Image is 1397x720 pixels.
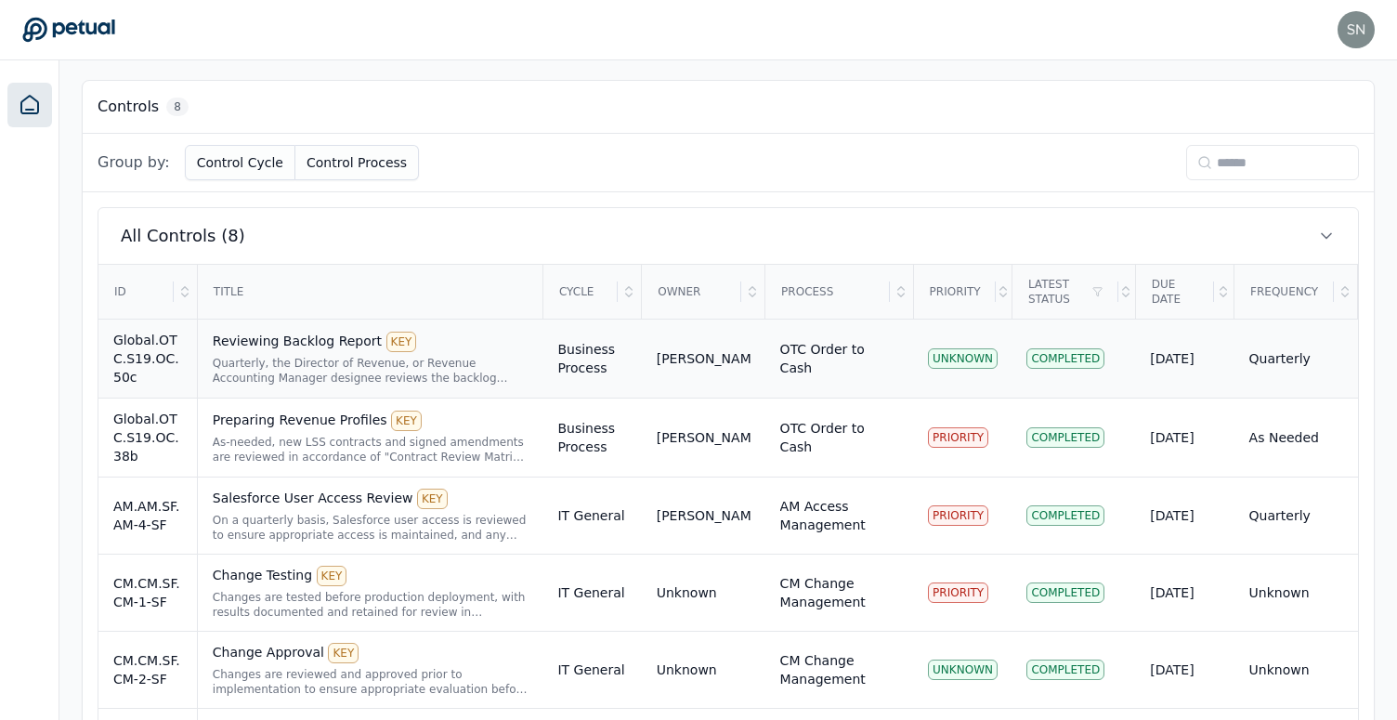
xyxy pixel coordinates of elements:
[1013,266,1118,318] div: Latest Status
[98,151,170,174] span: Group by:
[328,643,359,663] div: KEY
[213,356,529,386] div: Quarterly, the Director of Revenue, or Revenue Accounting Manager designee reviews the backlog re...
[657,506,751,525] div: [PERSON_NAME]
[915,266,996,318] div: Priority
[1026,427,1104,448] div: Completed
[317,566,347,586] div: KEY
[7,83,52,127] a: Dashboard
[99,266,174,318] div: ID
[213,332,529,352] div: Reviewing Backlog Report
[542,399,641,478] td: Business Process
[643,266,741,318] div: Owner
[1150,661,1219,679] div: [DATE]
[542,478,641,555] td: IT General
[1026,660,1104,680] div: Completed
[113,410,182,465] div: Global.OTC.S19.OC.38b
[542,555,641,632] td: IT General
[1026,505,1104,526] div: Completed
[213,513,529,543] div: On a quarterly basis, Salesforce user access is reviewed to ensure appropriate access is maintain...
[1234,478,1358,555] td: Quarterly
[213,411,529,431] div: Preparing Revenue Profiles
[417,489,448,509] div: KEY
[1234,632,1358,709] td: Unknown
[928,583,988,603] div: PRIORITY
[213,590,529,620] div: Changes are tested before production deployment, with results documented and retained for review ...
[213,566,529,586] div: Change Testing
[1235,266,1334,318] div: Frequency
[1234,320,1358,399] td: Quarterly
[1234,399,1358,478] td: As Needed
[544,266,618,318] div: Cycle
[113,331,182,386] div: Global.OTC.S19.OC.50c
[1150,428,1219,447] div: [DATE]
[780,497,898,534] div: AM Access Management
[780,574,898,611] div: CM Change Management
[928,505,988,526] div: PRIORITY
[386,332,417,352] div: KEY
[1137,266,1214,318] div: Due Date
[657,661,717,679] div: Unknown
[1150,506,1219,525] div: [DATE]
[295,145,419,180] button: Control Process
[213,435,529,465] div: As-needed, new LSS contracts and signed amendments are reviewed in accordance of "Contract Review...
[657,349,751,368] div: [PERSON_NAME]
[113,651,182,688] div: CM.CM.SF.CM-2-SF
[766,266,889,318] div: Process
[1150,349,1219,368] div: [DATE]
[199,266,542,318] div: Title
[657,428,751,447] div: [PERSON_NAME]
[928,427,988,448] div: PRIORITY
[213,667,529,697] div: Changes are reviewed and approved prior to implementation to ensure appropriate evaluation before...
[1026,348,1104,369] div: Completed
[780,419,898,456] div: OTC Order to Cash
[928,660,998,680] div: UNKNOWN
[113,574,182,611] div: CM.CM.SF.CM-1-SF
[1150,583,1219,602] div: [DATE]
[1338,11,1375,48] img: snir@petual.ai
[121,223,245,249] span: All Controls (8)
[185,145,295,180] button: Control Cycle
[657,583,717,602] div: Unknown
[213,643,529,663] div: Change Approval
[166,98,189,116] span: 8
[542,320,641,399] td: Business Process
[391,411,422,431] div: KEY
[1026,583,1104,603] div: Completed
[1234,555,1358,632] td: Unknown
[780,340,898,377] div: OTC Order to Cash
[542,632,641,709] td: IT General
[113,497,182,534] div: AM.AM.SF.AM-4-SF
[98,208,1358,264] button: All Controls (8)
[780,651,898,688] div: CM Change Management
[213,489,529,509] div: Salesforce User Access Review
[98,96,159,118] h3: Controls
[928,348,998,369] div: UNKNOWN
[22,17,115,43] a: Go to Dashboard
